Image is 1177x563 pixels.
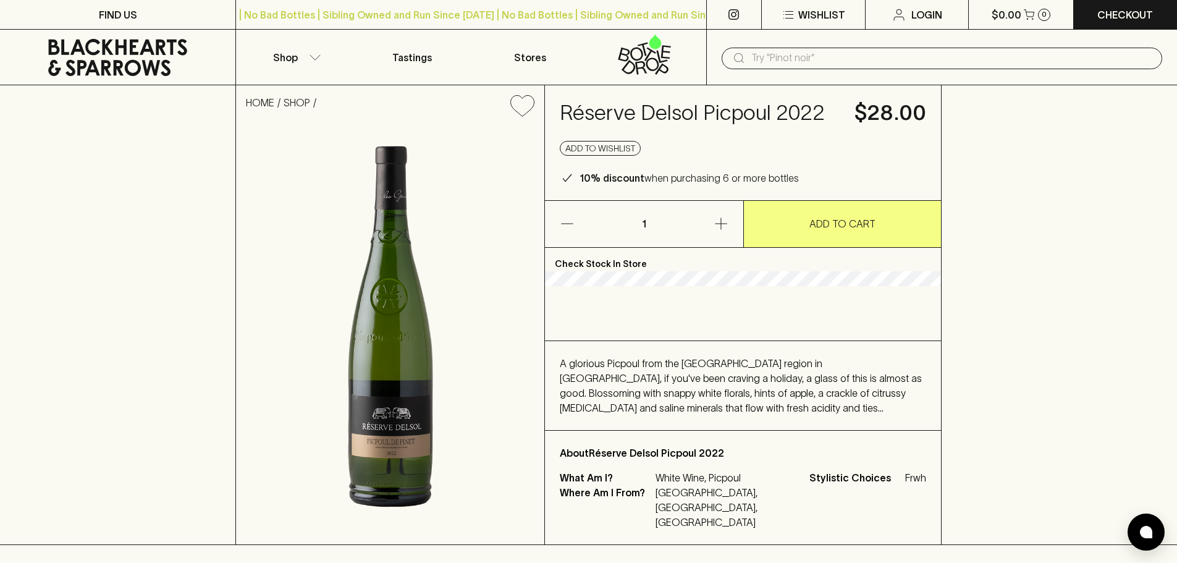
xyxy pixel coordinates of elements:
p: Check Stock In Store [545,248,941,271]
p: $0.00 [992,7,1021,22]
p: White Wine, Picpoul [656,470,795,485]
p: Checkout [1097,7,1153,22]
p: Where Am I From? [560,485,652,530]
span: Frwh [905,470,926,485]
button: Add to wishlist [505,90,539,122]
span: A glorious Picpoul from the [GEOGRAPHIC_DATA] region in [GEOGRAPHIC_DATA], if you've been craving... [560,358,922,428]
a: Tastings [353,30,471,85]
p: FIND US [99,7,137,22]
button: Shop [236,30,353,85]
span: Stylistic Choices [809,470,902,485]
button: ADD TO CART [744,201,942,247]
p: [GEOGRAPHIC_DATA], [GEOGRAPHIC_DATA], [GEOGRAPHIC_DATA] [656,485,795,530]
p: Stores [514,50,546,65]
img: bubble-icon [1140,526,1152,538]
h4: $28.00 [854,100,926,126]
p: when purchasing 6 or more bottles [580,171,799,185]
p: Shop [273,50,298,65]
p: What Am I? [560,470,652,485]
p: About Réserve Delsol Picpoul 2022 [560,446,926,460]
a: SHOP [284,97,310,108]
p: 1 [629,201,659,247]
p: ADD TO CART [809,216,875,231]
p: 0 [1042,11,1047,18]
a: Stores [471,30,589,85]
a: HOME [246,97,274,108]
p: Wishlist [798,7,845,22]
h4: Réserve Delsol Picpoul 2022 [560,100,840,126]
p: Tastings [392,50,432,65]
b: 10% discount [580,172,644,184]
input: Try "Pinot noir" [751,48,1152,68]
p: Login [911,7,942,22]
img: 32914.png [236,127,544,544]
button: Add to wishlist [560,141,641,156]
